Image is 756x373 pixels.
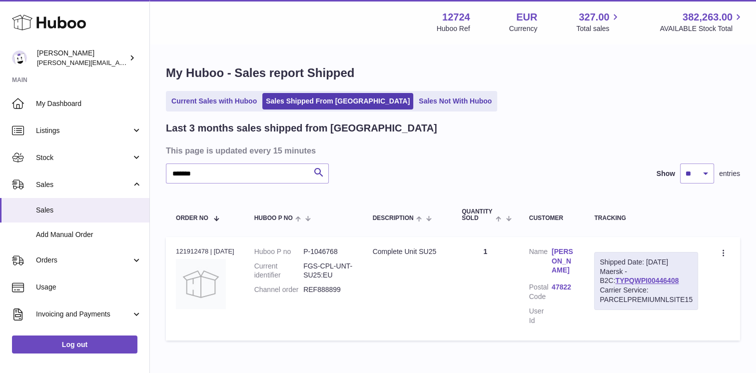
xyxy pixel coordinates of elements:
dd: P-1046768 [303,247,352,256]
div: Complete Unit SU25 [373,247,442,256]
span: 327.00 [579,10,609,24]
div: Tracking [594,215,698,221]
span: [PERSON_NAME][EMAIL_ADDRESS][DOMAIN_NAME] [37,58,200,66]
dt: Postal Code [529,282,552,301]
span: Order No [176,215,208,221]
span: Sales [36,180,131,189]
dd: REF888899 [303,285,352,294]
a: Current Sales with Huboo [168,93,260,109]
h3: This page is updated every 15 minutes [166,145,738,156]
a: Sales Shipped From [GEOGRAPHIC_DATA] [262,93,413,109]
span: My Dashboard [36,99,142,108]
span: 382,263.00 [683,10,733,24]
dt: Current identifier [254,261,303,280]
span: Total sales [576,24,621,33]
dd: FGS-CPL-UNT-SU25:EU [303,261,352,280]
a: 382,263.00 AVAILABLE Stock Total [660,10,744,33]
a: Log out [12,335,137,353]
dt: User Id [529,306,552,325]
a: TYPQWPI00446408 [615,276,679,284]
span: Listings [36,126,131,135]
div: Currency [509,24,538,33]
strong: EUR [516,10,537,24]
dt: Name [529,247,552,278]
div: 121912478 | [DATE] [176,247,234,256]
a: 327.00 Total sales [576,10,621,33]
div: Maersk - B2C: [594,252,698,310]
td: 1 [452,237,519,340]
span: Invoicing and Payments [36,309,131,319]
div: Huboo Ref [437,24,470,33]
div: [PERSON_NAME] [37,48,127,67]
strong: 12724 [442,10,470,24]
h2: Last 3 months sales shipped from [GEOGRAPHIC_DATA] [166,121,437,135]
a: Sales Not With Huboo [415,93,495,109]
h1: My Huboo - Sales report Shipped [166,65,740,81]
span: Orders [36,255,131,265]
span: Add Manual Order [36,230,142,239]
span: AVAILABLE Stock Total [660,24,744,33]
div: Shipped Date: [DATE] [600,257,693,267]
span: entries [719,169,740,178]
a: [PERSON_NAME] [552,247,574,275]
span: Stock [36,153,131,162]
dt: Huboo P no [254,247,303,256]
span: Sales [36,205,142,215]
dt: Channel order [254,285,303,294]
span: Usage [36,282,142,292]
img: no-photo.jpg [176,259,226,309]
span: Description [373,215,414,221]
span: Quantity Sold [462,208,493,221]
a: 47822 [552,282,574,292]
div: Customer [529,215,575,221]
span: Huboo P no [254,215,293,221]
div: Carrier Service: PARCELPREMIUMNLSITE15 [600,285,693,304]
img: sebastian@ffern.co [12,50,27,65]
label: Show [657,169,675,178]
